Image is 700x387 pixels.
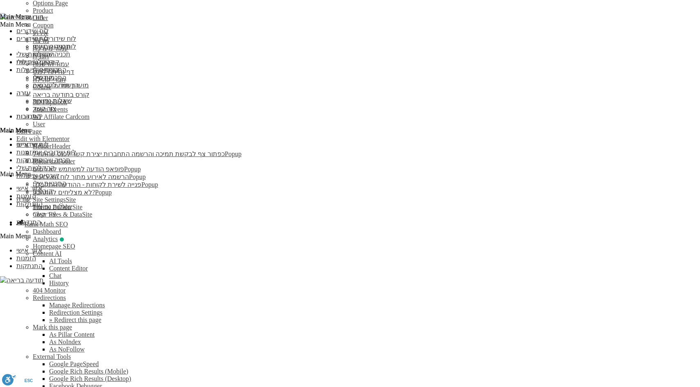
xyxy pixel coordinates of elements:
a: לוח שידורים [16,141,49,148]
a: קורסים [33,188,53,195]
a: התכניות שלי [33,66,66,73]
a: התנתקות [16,262,43,269]
a: External Tools [33,353,71,360]
a: As NoFollow [49,346,85,353]
a: Product [33,7,53,14]
a: קורסים ופעילות [16,58,59,65]
a: As Pillar Content [49,331,95,338]
a: קורסים ופעילות [16,172,59,179]
a: צור קשר [33,105,56,112]
a: Review 404 errors on your site [33,287,65,294]
a: התנדבות [16,219,41,226]
a: שאלות נפוצות [33,203,72,210]
a: עזרה [16,195,31,202]
a: לוח שידורים [16,27,49,34]
a: התכניות שלי [33,180,66,187]
a: לוח שידורים יומי [33,149,76,156]
a: Redirection Settings [49,309,102,316]
a: Create and edit redirections [33,294,66,301]
a: Redirect the current URL [49,316,102,323]
a: מועדון תודעה בריאה [33,82,89,89]
a: As NoIndex [49,338,81,345]
a: Create and edit redirections [49,302,105,309]
a: הזמנות [16,255,36,262]
a: שאלות נפוצות [33,97,72,104]
a: ההקלטות שלי [16,164,54,171]
a: עזרה [16,89,31,96]
a: Google Rich Results Test - Googlebot Smartphone [49,368,128,375]
a: לוח שידורים יומי [33,35,76,42]
a: Google PageSpeed Insights [49,360,99,367]
a: Mark this page [33,324,72,331]
a: קורסים [33,74,53,81]
a: ההקלטות שלי [16,51,54,58]
a: תכניה שבועית [33,43,70,50]
a: Google Rich Results Test - Googlebot Desktop [49,375,131,382]
a: תכניה שבועית [33,157,70,163]
a: אזור אישי [16,247,43,254]
a: צור קשר [33,211,56,218]
a: התנדבות [16,113,41,120]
